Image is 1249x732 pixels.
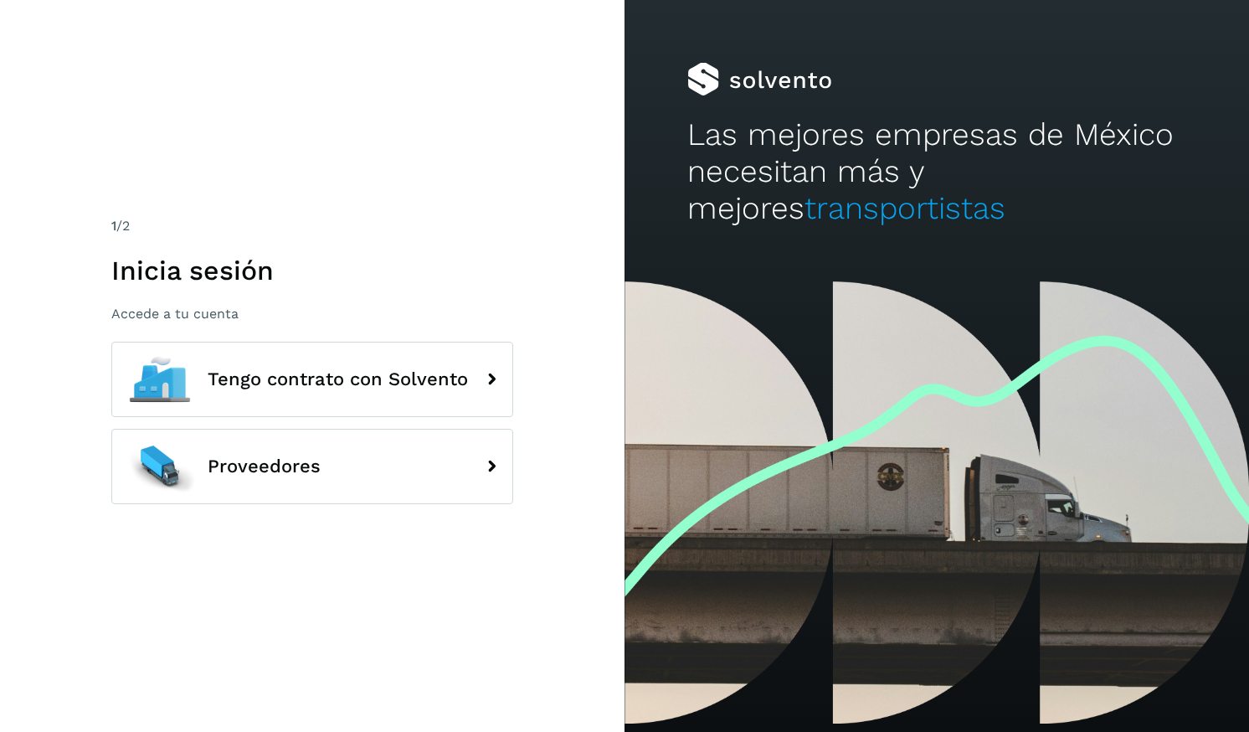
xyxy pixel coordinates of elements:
span: Tengo contrato con Solvento [208,369,468,389]
span: 1 [111,218,116,234]
button: Tengo contrato con Solvento [111,342,513,417]
span: Proveedores [208,456,321,477]
button: Proveedores [111,429,513,504]
span: transportistas [804,190,1005,226]
p: Accede a tu cuenta [111,306,513,322]
h2: Las mejores empresas de México necesitan más y mejores [687,116,1187,228]
div: /2 [111,216,513,236]
h1: Inicia sesión [111,255,513,286]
